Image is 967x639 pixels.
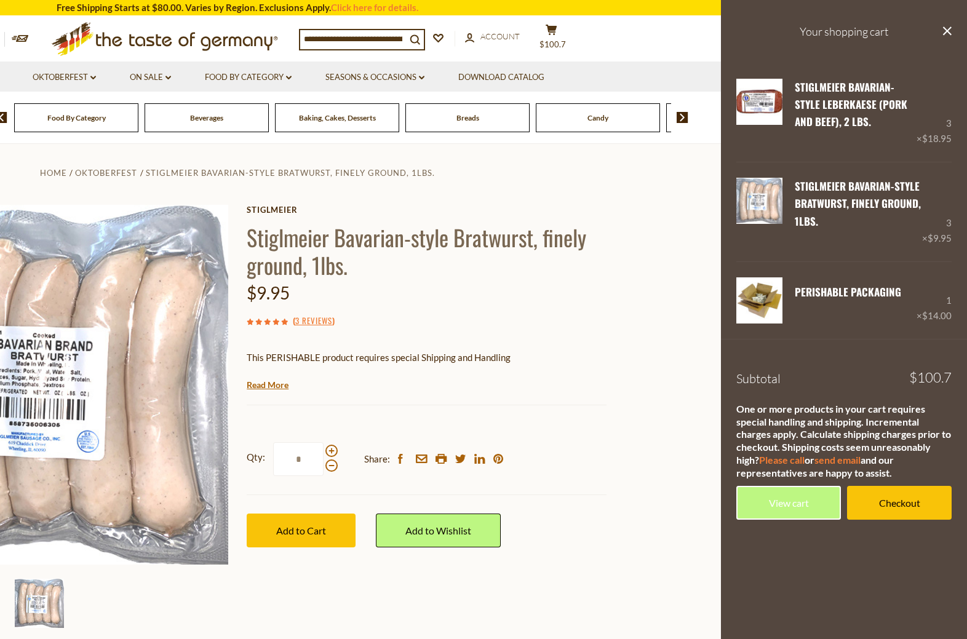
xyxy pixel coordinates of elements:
button: Add to Cart [247,514,356,547]
a: Read More [247,379,289,391]
a: Click here for details. [331,2,418,13]
a: Stiglmeier Bavarian-style Bratwurst, finely ground, 1lbs. [736,178,782,246]
a: 3 Reviews [295,314,332,328]
span: Share: [364,451,390,467]
span: $9.95 [247,282,290,303]
a: Baking, Cakes, Desserts [299,113,376,122]
a: Stiglmeier Bavarian-style Bratwurst, finely ground, 1lbs. [146,168,435,178]
a: Home [40,168,67,178]
a: Please call [759,454,805,466]
a: Stiglmeier Bavarian-style Leberkaese (pork and beef), 2 lbs. [736,79,782,147]
a: Stiglmeier Bavarian-style Leberkaese (pork and beef), 2 lbs. [795,79,907,130]
a: Food By Category [47,113,106,122]
a: Oktoberfest [75,168,137,178]
img: Stiglmeier Bavarian-style Leberkaese (pork and beef), 2 lbs. [736,79,782,125]
a: Download Catalog [458,71,544,84]
span: $14.00 [922,310,952,321]
a: Breads [456,113,479,122]
span: ( ) [293,314,335,327]
h1: Stiglmeier Bavarian-style Bratwurst, finely ground, 1lbs. [247,223,607,279]
span: $100.7 [909,371,952,384]
input: Qty: [273,442,324,476]
button: $100.7 [533,24,570,55]
a: Account [465,30,520,44]
a: Beverages [190,113,223,122]
span: $9.95 [928,232,952,244]
span: Subtotal [736,371,781,386]
div: 1 × [917,277,952,323]
a: Stiglmeier Bavarian-style Bratwurst, finely ground, 1lbs. [795,178,921,229]
a: PERISHABLE Packaging [795,284,901,300]
img: next arrow [677,112,688,123]
a: Add to Wishlist [376,514,501,547]
a: send email [814,454,861,466]
span: $18.95 [922,133,952,144]
a: Candy [587,113,608,122]
span: Add to Cart [276,525,326,536]
img: Stiglmeier Bavarian-style Bratwurst, finely ground, 1lbs. [736,178,782,224]
strong: Qty: [247,450,265,465]
a: On Sale [130,71,171,84]
div: 3 × [917,79,952,147]
img: Stiglmeier Bavarian-style Bratwurst, finely ground, 1lbs. [15,579,64,628]
a: Stiglmeier [247,205,607,215]
a: Seasons & Occasions [325,71,424,84]
div: 3 × [922,178,952,246]
div: One or more products in your cart requires special handling and shipping. Incremental charges app... [736,403,952,480]
a: Oktoberfest [33,71,96,84]
p: This PERISHABLE product requires special Shipping and Handling [247,350,607,365]
a: View cart [736,486,841,520]
a: Checkout [847,486,952,520]
span: Account [480,31,520,41]
li: We will ship this product in heat-protective packaging and ice. [258,375,607,390]
img: PERISHABLE Packaging [736,277,782,323]
a: Food By Category [205,71,292,84]
span: $100.7 [539,39,566,49]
